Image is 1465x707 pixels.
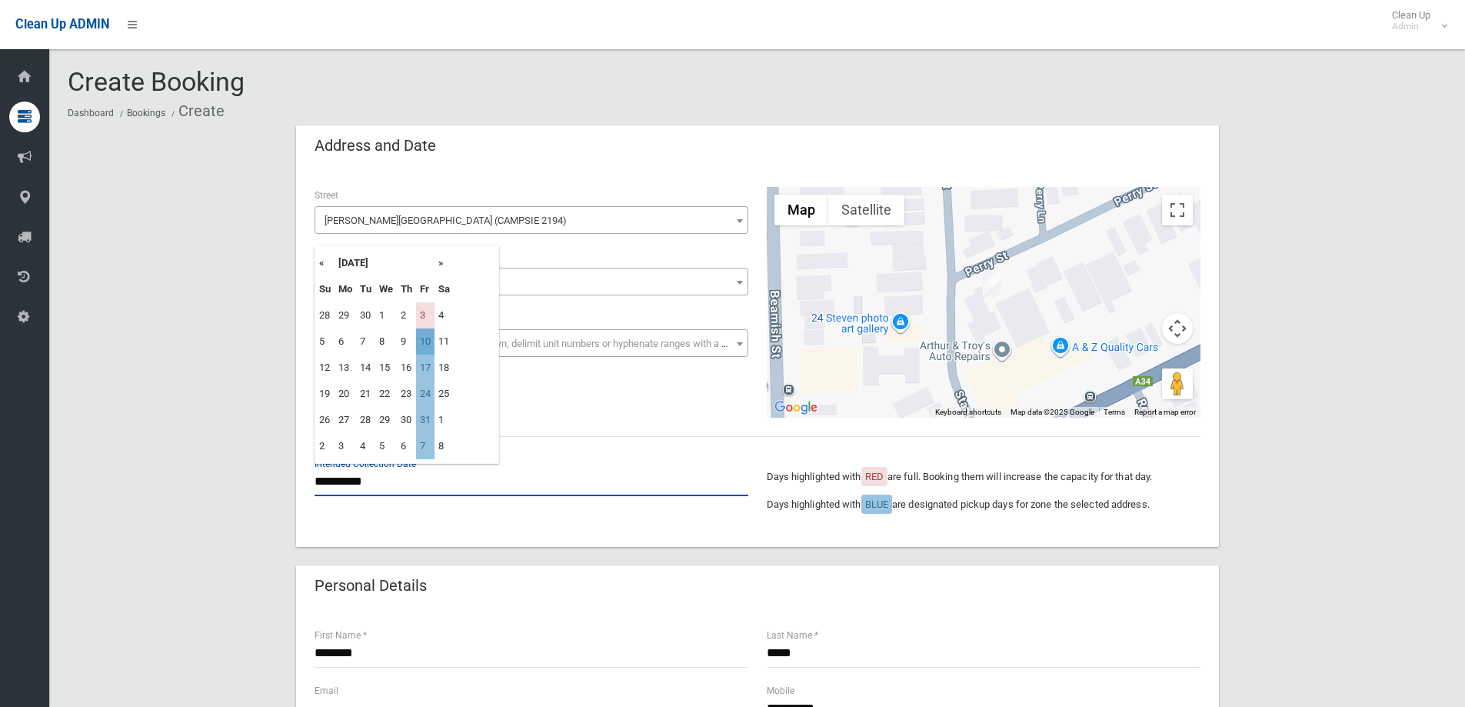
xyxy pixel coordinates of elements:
td: 15 [375,355,397,381]
td: 16 [397,355,416,381]
td: 8 [375,328,397,355]
button: Show street map [774,195,828,225]
td: 29 [375,407,397,433]
td: 30 [397,407,416,433]
td: 6 [397,433,416,459]
p: Days highlighted with are designated pickup days for zone the selected address. [767,495,1200,514]
td: 13 [335,355,356,381]
span: BLUE [865,499,888,510]
div: 18 Stanley Street, CAMPSIE NSW 2194 [983,271,1001,297]
span: Select the unit number from the dropdown, delimit unit numbers or hyphenate ranges with a comma [325,338,754,349]
td: 28 [356,407,375,433]
td: 10 [416,328,435,355]
header: Address and Date [296,131,454,161]
td: 2 [315,433,335,459]
td: 21 [356,381,375,407]
td: 7 [416,433,435,459]
span: Stanley Street (CAMPSIE 2194) [315,206,748,234]
td: 4 [435,302,454,328]
a: Bookings [127,108,165,118]
td: 27 [335,407,356,433]
td: 29 [335,302,356,328]
td: 9 [397,328,416,355]
li: Create [168,97,225,125]
th: Su [315,276,335,302]
span: RED [865,471,884,482]
a: Dashboard [68,108,114,118]
td: 12 [315,355,335,381]
td: 2 [397,302,416,328]
a: Open this area in Google Maps (opens a new window) [771,398,821,418]
img: Google [771,398,821,418]
td: 31 [416,407,435,433]
td: 11 [435,328,454,355]
td: 22 [375,381,397,407]
td: 30 [356,302,375,328]
td: 14 [356,355,375,381]
a: Report a map error [1134,408,1196,416]
th: [DATE] [335,250,435,276]
span: Clean Up [1384,9,1446,32]
td: 28 [315,302,335,328]
th: Th [397,276,416,302]
span: Stanley Street (CAMPSIE 2194) [318,210,744,232]
td: 26 [315,407,335,433]
button: Map camera controls [1162,313,1193,344]
td: 1 [375,302,397,328]
td: 23 [397,381,416,407]
td: 5 [375,433,397,459]
button: Drag Pegman onto the map to open Street View [1162,369,1193,399]
button: Keyboard shortcuts [935,407,1001,418]
button: Toggle fullscreen view [1162,195,1193,225]
td: 20 [335,381,356,407]
span: Create Booking [68,66,245,97]
p: Days highlighted with are full. Booking them will increase the capacity for that day. [767,468,1200,486]
a: Terms (opens in new tab) [1104,408,1125,416]
td: 18 [435,355,454,381]
td: 8 [435,433,454,459]
td: 7 [356,328,375,355]
td: 5 [315,328,335,355]
small: Admin [1392,21,1430,32]
td: 19 [315,381,335,407]
span: Map data ©2025 Google [1011,408,1094,416]
span: 18 [318,272,744,293]
td: 17 [416,355,435,381]
td: 24 [416,381,435,407]
td: 1 [435,407,454,433]
td: 3 [335,433,356,459]
td: 3 [416,302,435,328]
th: Sa [435,276,454,302]
th: Mo [335,276,356,302]
td: 6 [335,328,356,355]
th: » [435,250,454,276]
td: 25 [435,381,454,407]
header: Personal Details [296,571,445,601]
th: Fr [416,276,435,302]
button: Show satellite imagery [828,195,904,225]
th: We [375,276,397,302]
span: Clean Up ADMIN [15,17,109,32]
span: 18 [315,268,748,295]
th: « [315,250,335,276]
th: Tu [356,276,375,302]
td: 4 [356,433,375,459]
